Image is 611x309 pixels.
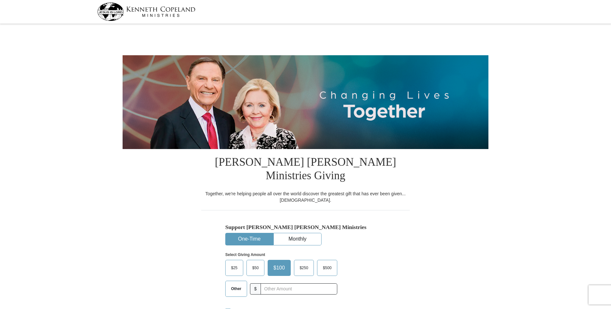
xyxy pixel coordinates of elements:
[250,283,261,295] span: $
[297,263,312,273] span: $250
[97,3,195,21] img: kcm-header-logo.svg
[226,233,273,245] button: One-Time
[225,252,265,257] strong: Select Giving Amount
[228,284,245,294] span: Other
[320,263,335,273] span: $500
[249,263,262,273] span: $50
[261,283,337,295] input: Other Amount
[225,224,386,231] h5: Support [PERSON_NAME] [PERSON_NAME] Ministries
[270,263,288,273] span: $100
[201,190,410,203] div: Together, we're helping people all over the world discover the greatest gift that has ever been g...
[228,263,241,273] span: $25
[274,233,321,245] button: Monthly
[201,149,410,190] h1: [PERSON_NAME] [PERSON_NAME] Ministries Giving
